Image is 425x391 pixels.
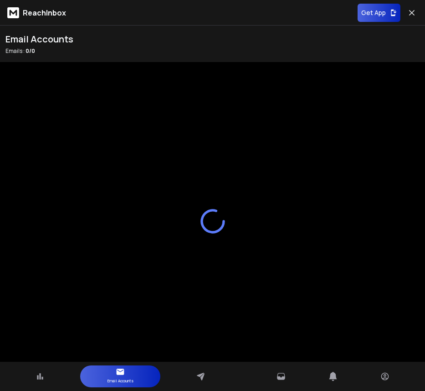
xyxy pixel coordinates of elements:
[358,4,400,22] button: Get App
[5,47,73,55] p: Emails :
[23,7,66,18] p: ReachInbox
[26,47,35,55] span: 0 / 0
[108,376,133,386] p: Email Accounts
[5,33,73,46] h1: Email Accounts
